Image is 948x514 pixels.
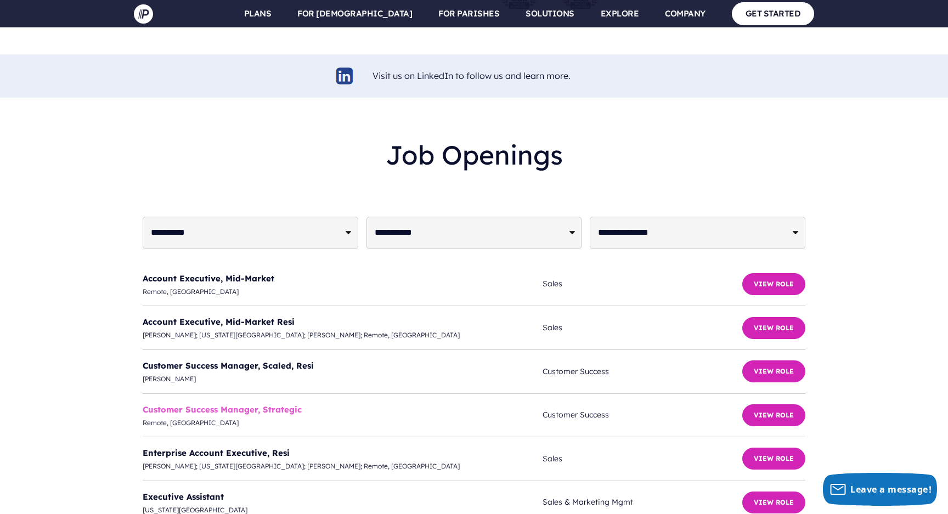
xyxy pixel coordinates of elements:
span: Sales [543,277,742,291]
span: Leave a message! [850,483,932,495]
button: View Role [742,273,805,295]
a: Visit us on LinkedIn to follow us and learn more. [373,70,571,81]
a: Account Executive, Mid-Market Resi [143,317,295,327]
button: View Role [742,360,805,382]
a: Enterprise Account Executive, Resi [143,448,290,458]
button: View Role [742,317,805,339]
span: Customer Success [543,365,742,379]
span: Remote, [GEOGRAPHIC_DATA] [143,286,543,298]
a: Account Executive, Mid-Market [143,273,274,284]
img: linkedin-logo [335,66,355,86]
button: View Role [742,448,805,470]
span: Remote, [GEOGRAPHIC_DATA] [143,417,543,429]
h2: Job Openings [143,131,805,179]
a: GET STARTED [732,2,815,25]
span: [PERSON_NAME] [143,373,543,385]
span: Sales & Marketing Mgmt [543,495,742,509]
button: Leave a message! [823,473,937,506]
a: Customer Success Manager, Strategic [143,404,302,415]
button: View Role [742,492,805,513]
span: [PERSON_NAME]; [US_STATE][GEOGRAPHIC_DATA]; [PERSON_NAME]; Remote, [GEOGRAPHIC_DATA] [143,460,543,472]
span: Sales [543,321,742,335]
button: View Role [742,404,805,426]
span: Sales [543,452,742,466]
a: Executive Assistant [143,492,224,502]
span: Customer Success [543,408,742,422]
a: Customer Success Manager, Scaled, Resi [143,360,314,371]
span: [PERSON_NAME]; [US_STATE][GEOGRAPHIC_DATA]; [PERSON_NAME]; Remote, [GEOGRAPHIC_DATA] [143,329,543,341]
